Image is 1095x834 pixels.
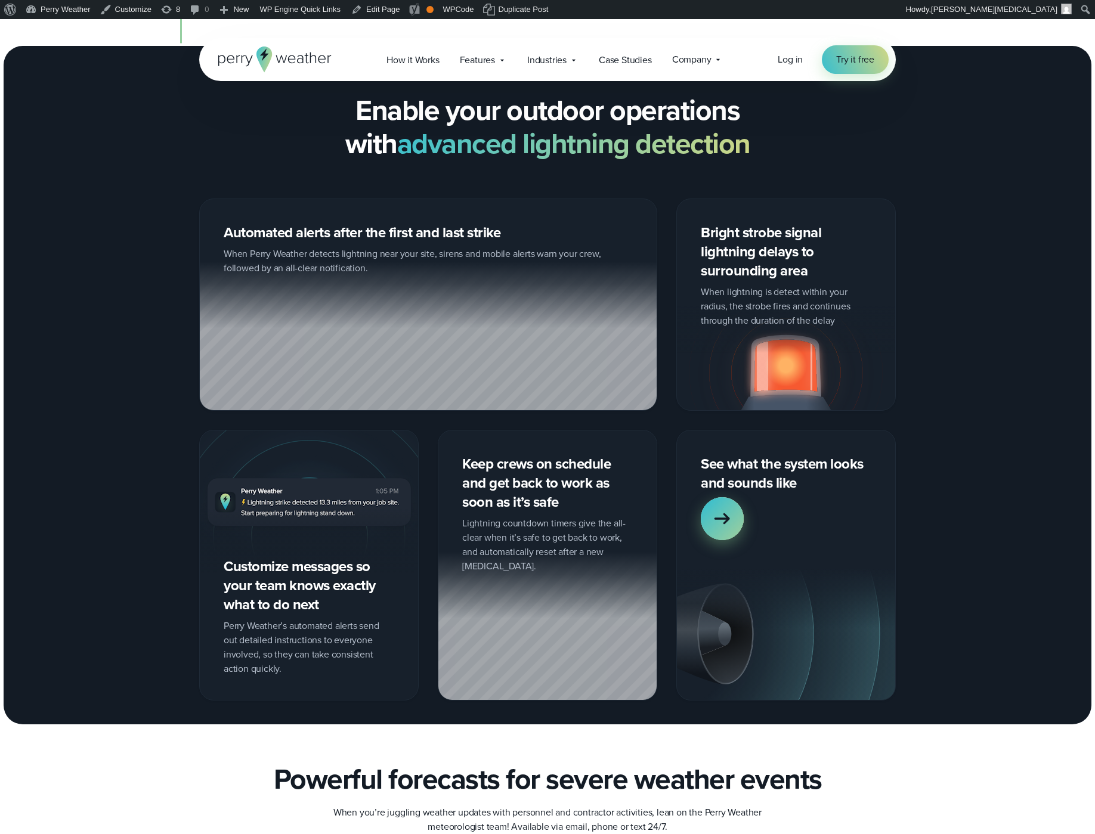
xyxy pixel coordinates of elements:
h2: Enable your outdoor operations with [199,94,896,160]
span: Case Studies [599,53,652,67]
span: Features [460,53,495,67]
img: lightning alert [677,306,895,410]
a: Case Studies [589,48,662,72]
span: How it Works [386,53,440,67]
span: [PERSON_NAME][MEDICAL_DATA] [931,5,1057,14]
div: OK [426,6,434,13]
span: Company [672,52,712,67]
a: How it Works [376,48,450,72]
a: Log in [778,52,803,67]
span: Try it free [836,52,874,67]
span: Industries [527,53,567,67]
p: When you’re juggling weather updates with personnel and contractor activities, lean on the Perry ... [309,805,786,834]
strong: advanced lightning detection [397,122,750,165]
img: lightning notification [200,430,418,573]
h2: Powerful forecasts for severe weather events [274,762,822,796]
a: Try it free [822,45,889,74]
span: Log in [778,52,803,66]
img: outdoor warning system [677,569,895,700]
